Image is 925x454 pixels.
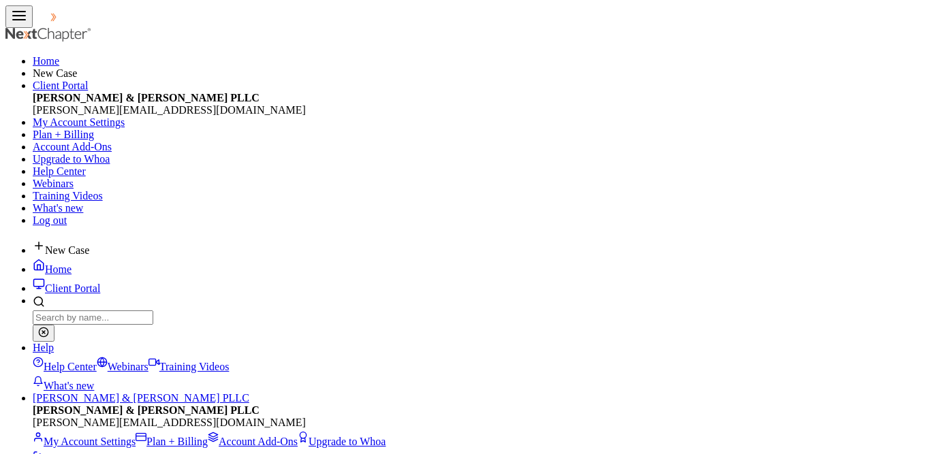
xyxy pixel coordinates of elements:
a: Help Center [33,165,86,177]
a: What's new [33,202,83,214]
a: Home [33,263,72,275]
a: My Account Settings [33,116,125,128]
span: [PERSON_NAME][EMAIL_ADDRESS][DOMAIN_NAME] [33,104,306,116]
a: Plan + Billing [136,436,208,447]
input: Search by name... [33,310,153,325]
a: Client Portal [33,282,100,294]
span: New Case [45,244,89,256]
a: Client Portal [33,80,88,91]
a: Plan + Billing [33,129,94,140]
a: Webinars [33,178,74,189]
img: NextChapter [5,28,93,42]
a: Account Add-Ons [33,141,112,152]
div: Help [33,354,920,392]
a: Log out [33,214,67,226]
img: NextChapter [33,10,120,24]
a: [PERSON_NAME] & [PERSON_NAME] PLLC [33,392,249,404]
a: What's new [33,380,94,391]
a: Upgrade to Whoa [298,436,386,447]
span: New Case [33,67,77,79]
a: Account Add-Ons [208,436,298,447]
a: Training Videos [148,361,230,372]
a: Upgrade to Whoa [33,153,110,165]
a: Home [33,55,59,67]
a: Help Center [33,361,97,372]
strong: [PERSON_NAME] & [PERSON_NAME] PLLC [33,92,260,103]
a: My Account Settings [33,436,136,447]
a: Help [33,342,54,353]
a: Training Videos [33,190,103,201]
span: [PERSON_NAME][EMAIL_ADDRESS][DOMAIN_NAME] [33,417,306,428]
strong: [PERSON_NAME] & [PERSON_NAME] PLLC [33,404,260,416]
a: Webinars [97,361,148,372]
